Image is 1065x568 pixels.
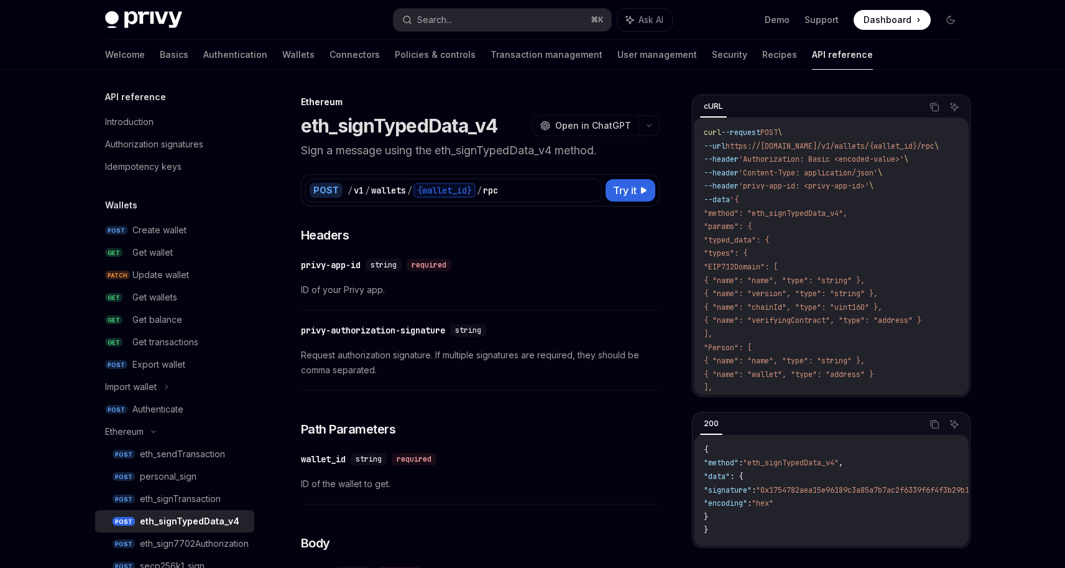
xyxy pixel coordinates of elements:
[839,458,843,468] span: ,
[747,498,752,508] span: :
[105,226,127,235] span: POST
[105,114,154,129] div: Introduction
[132,312,182,327] div: Get balance
[132,357,185,372] div: Export wallet
[140,447,225,462] div: eth_sendTransaction
[946,416,962,432] button: Ask AI
[95,264,254,286] a: PATCHUpdate wallet
[95,398,254,421] a: POSTAuthenticate
[704,141,726,151] span: --url
[301,534,330,552] span: Body
[743,458,839,468] span: "eth_signTypedData_v4"
[704,512,708,522] span: }
[95,533,254,555] a: POSTeth_sign7702Authorization
[704,370,874,379] span: { "name": "wallet", "type": "address" }
[392,453,436,465] div: required
[730,472,743,482] span: : {
[95,133,254,156] a: Authorization signatures
[371,260,397,270] span: string
[704,262,778,272] span: "EIP712Domain": [
[105,379,157,394] div: Import wallet
[805,14,839,26] a: Support
[105,198,137,213] h5: Wallets
[105,360,127,370] span: POST
[864,14,911,26] span: Dashboard
[726,141,934,151] span: https://[DOMAIN_NAME]/v1/wallets/{wallet_id}/rpc
[105,248,122,258] span: GET
[532,115,639,136] button: Open in ChatGPT
[365,184,370,197] div: /
[105,90,166,105] h5: API reference
[132,245,173,260] div: Get wallet
[730,195,739,205] span: '{
[704,181,739,191] span: --header
[95,111,254,133] a: Introduction
[704,168,739,178] span: --header
[555,119,631,132] span: Open in ChatGPT
[477,184,482,197] div: /
[483,184,498,197] div: rpc
[140,469,196,484] div: personal_sign
[946,99,962,115] button: Ask AI
[606,179,655,202] button: Try it
[639,14,663,26] span: Ask AI
[113,517,135,526] span: POST
[704,472,730,482] span: "data"
[95,331,254,353] a: GETGet transactions
[417,12,452,27] div: Search...
[301,453,346,465] div: wallet_id
[613,183,637,198] span: Try it
[407,259,451,271] div: required
[721,128,760,137] span: --request
[132,335,198,350] div: Get transactions
[704,356,865,366] span: { "name": "name", "type": "string" },
[105,40,145,70] a: Welcome
[854,10,931,30] a: Dashboard
[591,15,604,25] span: ⌘ K
[113,539,135,549] span: POST
[105,271,130,280] span: PATCH
[407,184,412,197] div: /
[95,219,254,241] a: POSTCreate wallet
[752,498,773,508] span: "hex"
[371,184,406,197] div: wallets
[113,495,135,504] span: POST
[712,40,747,70] a: Security
[704,235,769,245] span: "typed_data": {
[310,183,343,198] div: POST
[704,276,865,286] span: { "name": "name", "type": "string" },
[95,156,254,178] a: Idempotency keys
[704,329,712,339] span: ],
[95,465,254,488] a: POSTpersonal_sign
[778,128,782,137] span: \
[878,168,882,178] span: \
[926,99,943,115] button: Copy the contents from the code block
[132,290,177,305] div: Get wallets
[354,184,364,197] div: v1
[105,11,182,29] img: dark logo
[140,536,249,551] div: eth_sign7702Authorization
[739,154,904,164] span: 'Authorization: Basic <encoded-value>'
[105,424,144,439] div: Ethereum
[301,96,660,108] div: Ethereum
[704,315,921,325] span: { "name": "verifyingContract", "type": "address" }
[704,248,747,258] span: "types": {
[301,259,361,271] div: privy-app-id
[704,208,847,218] span: "method": "eth_signTypedData_v4",
[95,443,254,465] a: POSTeth_sendTransaction
[704,485,752,495] span: "signature"
[301,142,660,159] p: Sign a message using the eth_signTypedData_v4 method.
[330,40,380,70] a: Connectors
[140,491,221,506] div: eth_signTransaction
[95,309,254,331] a: GETGet balance
[105,338,122,347] span: GET
[934,141,939,151] span: \
[941,10,961,30] button: Toggle dark mode
[301,348,660,378] span: Request authorization signature. If multiple signatures are required, they should be comma separa...
[926,416,943,432] button: Copy the contents from the code block
[95,488,254,510] a: POSTeth_signTransaction
[760,128,778,137] span: POST
[704,195,730,205] span: --data
[132,402,183,417] div: Authenticate
[132,268,189,282] div: Update wallet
